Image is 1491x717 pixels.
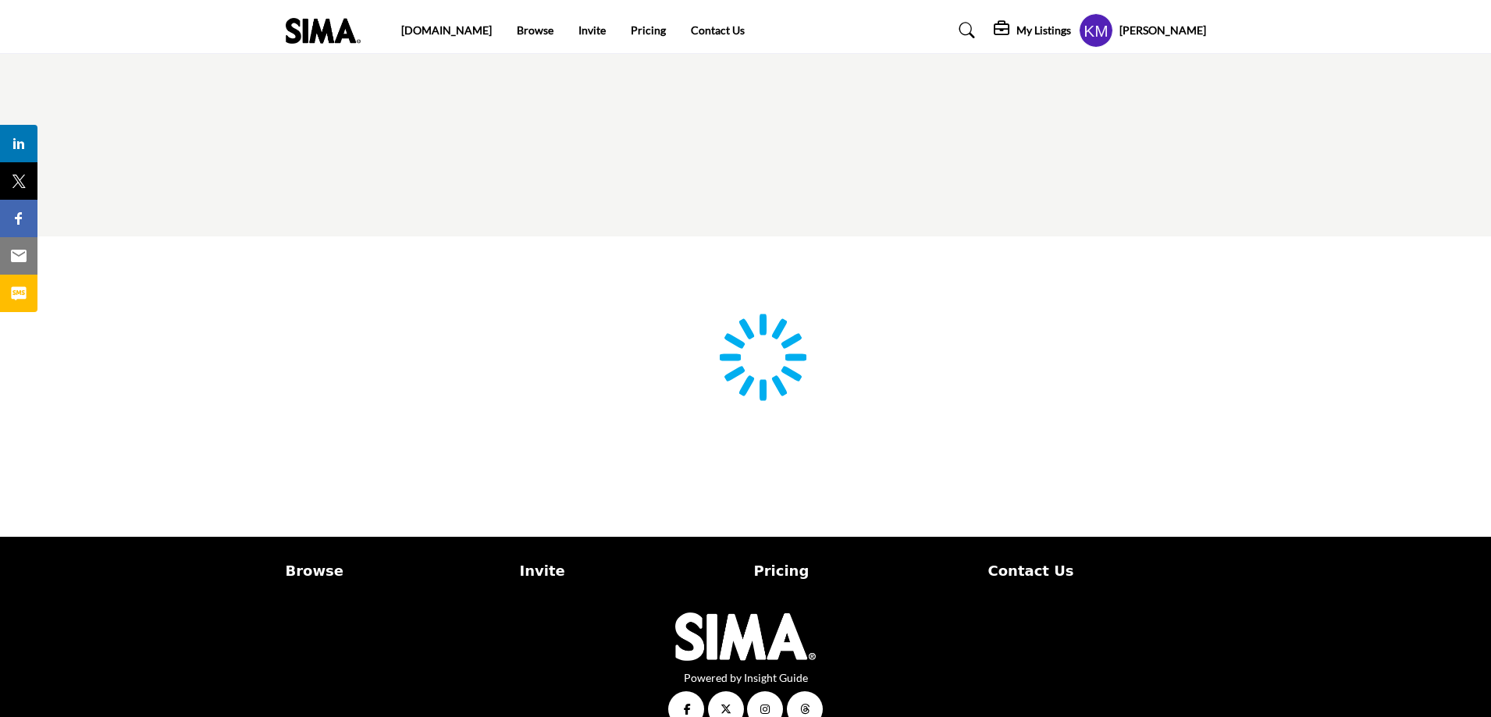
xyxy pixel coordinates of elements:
a: Search [944,18,985,43]
h5: [PERSON_NAME] [1119,23,1206,38]
img: No Site Logo [675,612,816,661]
a: Invite [520,560,738,581]
a: Powered by Insight Guide [684,671,808,684]
a: Contact Us [988,560,1206,581]
div: My Listings [994,21,1071,40]
h5: My Listings [1016,23,1071,37]
img: Site Logo [286,18,368,44]
button: Show hide supplier dropdown [1079,13,1113,48]
a: Pricing [631,23,666,37]
a: Pricing [754,560,972,581]
a: Contact Us [691,23,745,37]
a: Browse [517,23,553,37]
a: Invite [578,23,606,37]
a: [DOMAIN_NAME] [401,23,492,37]
a: Browse [286,560,504,581]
